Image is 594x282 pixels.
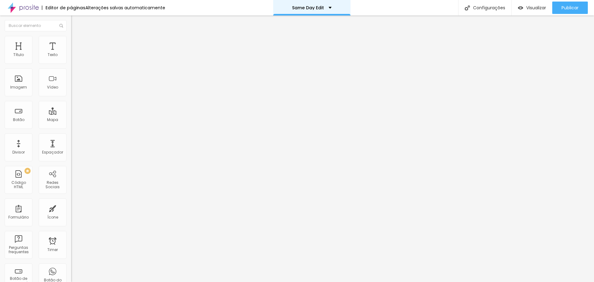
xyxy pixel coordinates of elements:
div: Perguntas frequentes [6,245,31,254]
img: view-1.svg [518,5,523,11]
div: Formulário [8,215,29,219]
button: Publicar [552,2,588,14]
div: Botão [13,118,24,122]
span: Publicar [562,5,579,10]
img: Icone [465,5,470,11]
input: Buscar elemento [5,20,67,31]
img: Icone [59,24,63,28]
div: Vídeo [47,85,58,89]
p: Same Day Edit [292,6,324,10]
div: Divisor [12,150,25,154]
div: Texto [48,53,58,57]
iframe: Editor [71,15,594,282]
div: Imagem [10,85,27,89]
div: Mapa [47,118,58,122]
button: Visualizar [512,2,552,14]
div: Ícone [47,215,58,219]
div: Editor de páginas [42,6,85,10]
div: Redes Sociais [40,180,65,189]
div: Código HTML [6,180,31,189]
span: Visualizar [526,5,546,10]
div: Título [13,53,24,57]
div: Alterações salvas automaticamente [85,6,165,10]
div: Espaçador [42,150,63,154]
div: Timer [47,248,58,252]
